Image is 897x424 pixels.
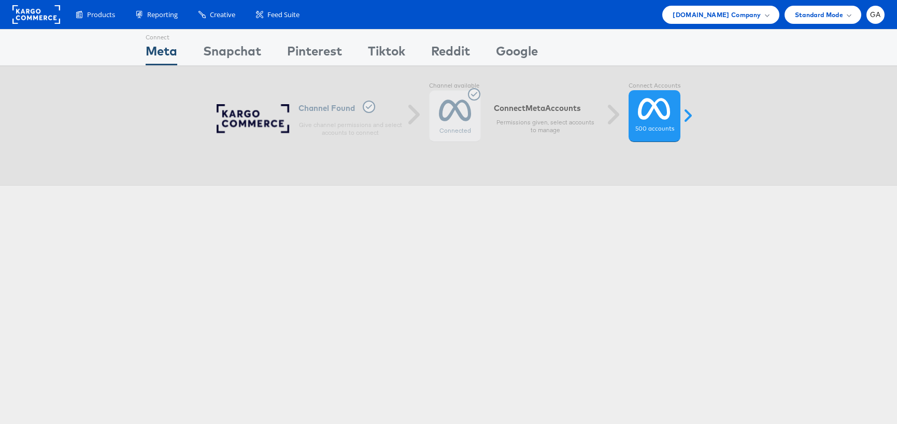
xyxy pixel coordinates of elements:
[673,9,761,20] span: [DOMAIN_NAME] Company
[298,101,402,116] h6: Channel Found
[298,121,402,137] p: Give channel permissions and select accounts to connect
[203,42,261,65] div: Snapchat
[431,42,470,65] div: Reddit
[146,42,177,65] div: Meta
[146,30,177,42] div: Connect
[287,42,342,65] div: Pinterest
[368,42,405,65] div: Tiktok
[494,103,597,113] h6: Connect Accounts
[629,82,680,90] label: Connect Accounts
[267,10,300,20] span: Feed Suite
[87,10,115,20] span: Products
[147,10,178,20] span: Reporting
[496,42,538,65] div: Google
[525,103,545,113] span: meta
[795,9,843,20] span: Standard Mode
[210,10,235,20] span: Creative
[870,11,881,18] span: GA
[494,118,597,135] p: Permissions given, select accounts to manage
[635,125,674,133] label: 500 accounts
[429,82,481,90] label: Channel available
